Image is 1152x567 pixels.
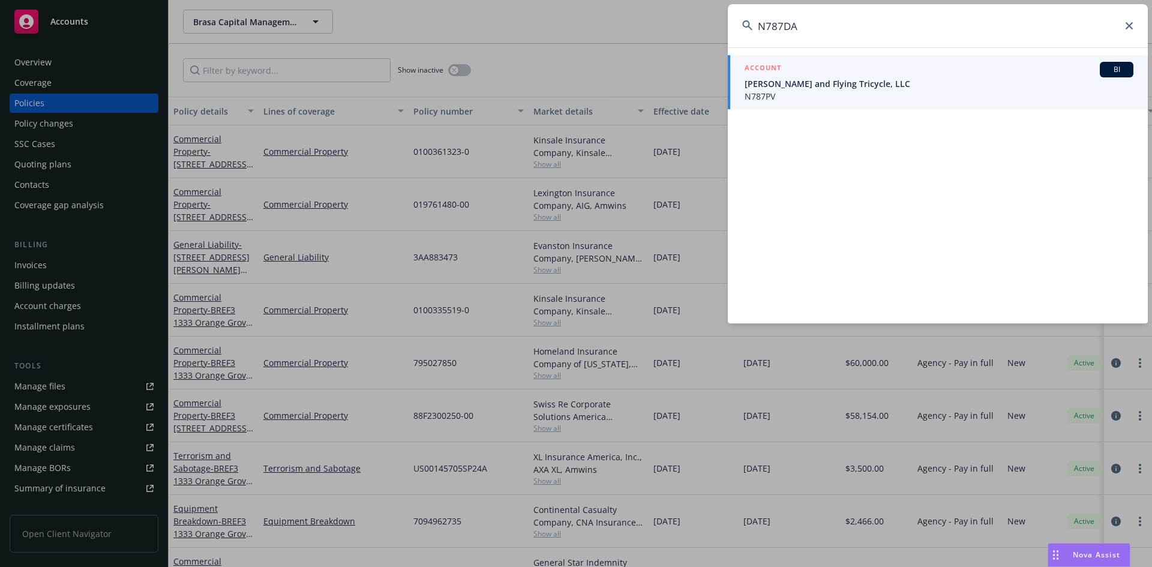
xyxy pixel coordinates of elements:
[1073,550,1120,560] span: Nova Assist
[1105,64,1129,75] span: BI
[745,62,781,76] h5: ACCOUNT
[745,77,1133,90] span: [PERSON_NAME] and Flying Tricycle, LLC
[1048,544,1063,566] div: Drag to move
[745,90,1133,103] span: N787PV
[728,55,1148,109] a: ACCOUNTBI[PERSON_NAME] and Flying Tricycle, LLCN787PV
[1048,543,1130,567] button: Nova Assist
[728,4,1148,47] input: Search...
